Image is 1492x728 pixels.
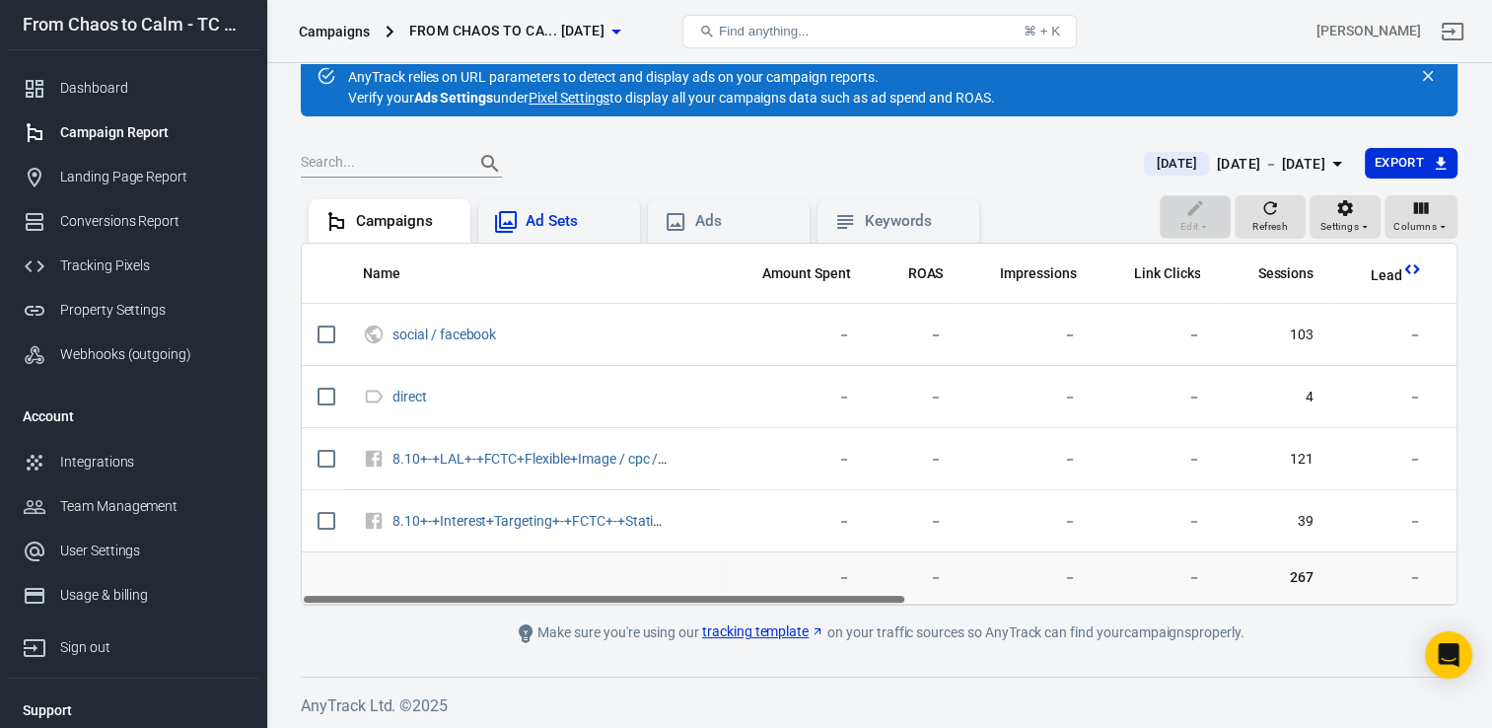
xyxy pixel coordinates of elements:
span: － [1108,388,1201,407]
span: － [974,512,1077,532]
span: － [1108,450,1201,470]
svg: UTM & Web Traffic [363,323,385,346]
span: － [1345,568,1422,588]
span: Lead [1345,266,1402,286]
div: Team Management [60,496,244,517]
svg: Direct [363,385,385,408]
span: － [974,450,1077,470]
span: 103 [1232,326,1314,345]
a: Integrations [7,440,259,484]
span: － [737,450,851,470]
h6: AnyTrack Ltd. © 2025 [301,693,1457,718]
span: Impressions [1000,264,1077,284]
a: Team Management [7,484,259,529]
a: Dashboard [7,66,259,110]
span: － [1345,388,1422,407]
button: Search [466,140,514,187]
span: Find anything... [719,24,809,38]
div: [DATE] － [DATE] [1217,152,1325,177]
span: － [1345,512,1422,532]
a: Usage & billing [7,573,259,618]
button: Settings [1310,195,1381,239]
div: Campaigns [299,22,370,41]
div: Usage & billing [60,585,244,606]
button: Refresh [1235,195,1306,239]
a: Sign out [7,618,259,670]
span: Link Clicks [1134,264,1201,284]
div: Open Intercom Messenger [1425,631,1472,679]
span: The estimated total amount of money you've spent on your campaign, ad set or ad during its schedule. [762,261,851,285]
svg: This column is calculated from AnyTrack real-time data [1402,259,1422,279]
a: Landing Page Report [7,155,259,199]
button: Export [1365,148,1457,179]
span: Refresh [1252,218,1288,236]
a: tracking template [702,621,824,642]
span: The number of clicks on links within the ad that led to advertiser-specified destinations [1134,261,1201,285]
span: Sessions [1257,264,1314,284]
span: Amount Spent [762,264,851,284]
span: － [737,388,851,407]
span: Lead [1371,266,1402,286]
button: [DATE][DATE] － [DATE] [1128,148,1364,181]
span: 39 [1232,512,1314,532]
span: － [883,512,944,532]
span: Sessions [1232,264,1314,284]
span: Name [363,264,426,284]
button: Find anything...⌘ + K [682,15,1077,48]
div: Campaign Report [60,122,244,143]
span: The total return on ad spend [883,261,944,285]
span: － [974,568,1077,588]
span: The total return on ad spend [908,261,944,285]
span: ROAS [908,264,944,284]
div: Make sure you're using our on your traffic sources so AnyTrack can find your campaigns properly. [436,621,1323,645]
span: 267 [1232,568,1314,588]
span: － [974,388,1077,407]
div: AnyTrack relies on URL parameters to detect and display ads on your campaign reports. Verify your... [348,43,995,109]
div: Ads [695,211,794,232]
span: － [1108,512,1201,532]
input: Search... [301,151,459,177]
div: Webhooks (outgoing) [60,344,244,365]
div: Keywords [865,211,963,232]
strong: Ads Settings [414,90,494,106]
div: Ad Sets [526,211,624,232]
span: Columns [1393,218,1437,236]
a: 8.10+-+Interest+Targeting+-+FCTC+-+Static / cpc / facebook [392,513,762,529]
span: － [1345,326,1422,345]
span: － [883,388,944,407]
button: From Chaos to Ca... [DATE] [401,13,628,49]
svg: Unknown Facebook [363,447,385,471]
span: direct [392,390,430,403]
span: The number of times your ads were on screen. [1000,261,1077,285]
a: direct [392,389,427,404]
a: Sign out [1429,8,1476,55]
div: Tracking Pixels [60,255,244,276]
span: － [737,326,851,345]
span: － [1108,326,1201,345]
div: Campaigns [356,211,455,232]
div: Landing Page Report [60,167,244,187]
div: Dashboard [60,78,244,99]
span: － [1108,568,1201,588]
span: 8.10+-+LAL+-+FCTC+Flexible+Image / cpc / facebook [392,452,672,466]
a: 8.10+-+LAL+-+FCTC+Flexible+Image / cpc / facebook [392,451,718,467]
span: － [883,450,944,470]
span: Settings [1320,218,1359,236]
span: [DATE] [1148,154,1204,174]
span: The number of times your ads were on screen. [974,261,1077,285]
a: Webhooks (outgoing) [7,332,259,377]
span: － [883,326,944,345]
button: close [1414,62,1442,90]
a: User Settings [7,529,259,573]
span: The number of clicks on links within the ad that led to advertiser-specified destinations [1108,261,1201,285]
span: 121 [1232,450,1314,470]
div: From Chaos to Calm - TC Checkout [DATE] [7,16,259,34]
span: － [737,512,851,532]
span: － [1345,450,1422,470]
a: Conversions Report [7,199,259,244]
span: 8.10+-+Interest+Targeting+-+FCTC+-+Static / cpc / facebook [392,514,672,528]
div: Conversions Report [60,211,244,232]
div: Sign out [60,637,244,658]
a: social / facebook [392,327,496,342]
span: Name [363,264,400,284]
